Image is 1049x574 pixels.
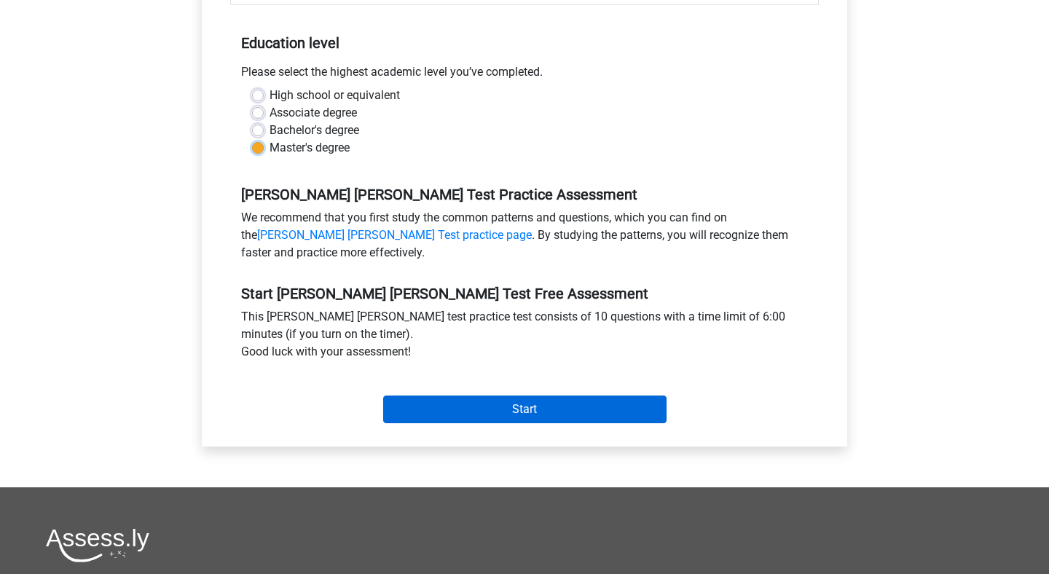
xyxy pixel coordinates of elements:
[230,308,819,366] div: This [PERSON_NAME] [PERSON_NAME] test practice test consists of 10 questions with a time limit of...
[230,63,819,87] div: Please select the highest academic level you’ve completed.
[270,87,400,104] label: High school or equivalent
[46,528,149,562] img: Assessly logo
[241,28,808,58] h5: Education level
[257,228,532,242] a: [PERSON_NAME] [PERSON_NAME] Test practice page
[230,209,819,267] div: We recommend that you first study the common patterns and questions, which you can find on the . ...
[241,285,808,302] h5: Start [PERSON_NAME] [PERSON_NAME] Test Free Assessment
[241,186,808,203] h5: [PERSON_NAME] [PERSON_NAME] Test Practice Assessment
[270,104,357,122] label: Associate degree
[270,139,350,157] label: Master's degree
[270,122,359,139] label: Bachelor's degree
[383,396,667,423] input: Start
